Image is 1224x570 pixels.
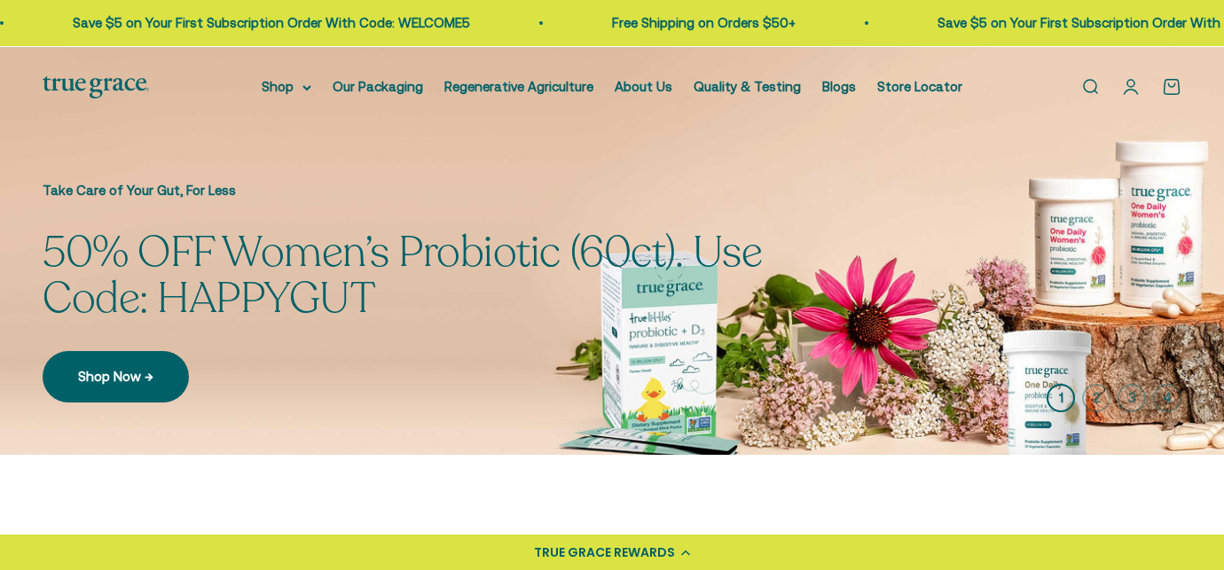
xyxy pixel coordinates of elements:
a: Store Locator [877,79,962,94]
button: 4 [1153,384,1181,412]
a: Shop Now → [43,351,189,402]
a: About Us [615,79,672,94]
button: 3 [1118,384,1146,412]
split-lines: 50% OFF Women’s Probiotic (60ct). Use Code: HAPPYGUT [43,223,762,328]
button: 1 [1047,384,1075,412]
a: Quality & Testing [694,79,801,94]
p: Take Care of Your Gut, For Less [43,180,823,201]
button: 2 [1082,384,1110,412]
p: Save $5 on Your First Subscription Order With Code: WELCOME5 [64,12,461,34]
summary: Shop [262,76,311,98]
a: Blogs [822,79,856,94]
a: Free Shipping on Orders $50+ [603,15,787,30]
a: Regenerative Agriculture [444,79,593,94]
a: Our Packaging [333,79,423,94]
div: TRUE GRACE REWARDS [534,543,675,562]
